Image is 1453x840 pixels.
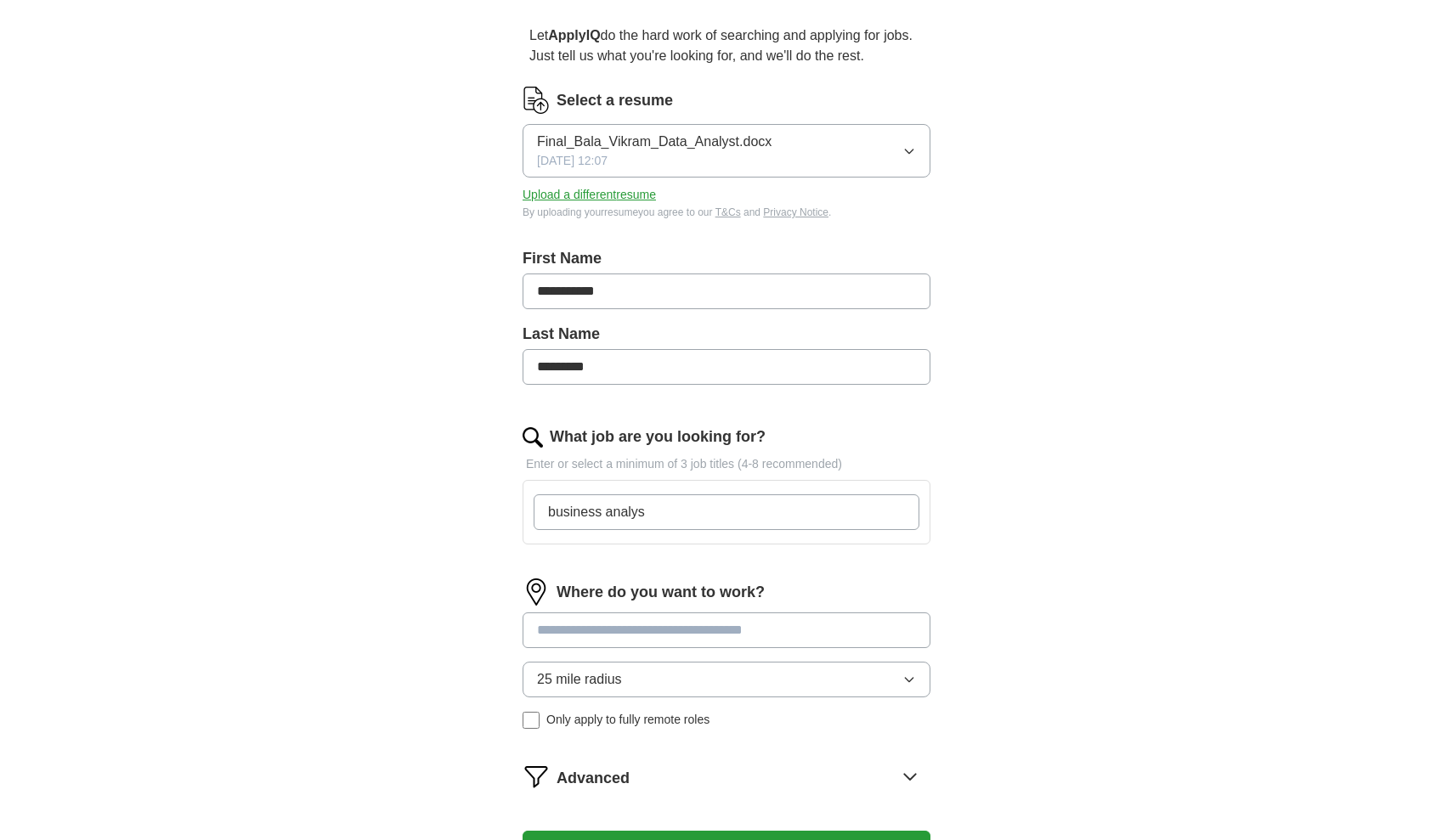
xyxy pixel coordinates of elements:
a: Privacy Notice [763,206,828,218]
input: Type a job title and press enter [534,494,919,530]
label: What job are you looking for? [550,426,766,448]
img: filter [523,763,550,790]
p: Enter or select a minimum of 3 job titles (4-8 recommended) [523,455,930,473]
a: T&Cs [715,206,741,218]
label: Last Name [523,323,930,346]
img: location.png [523,578,550,606]
label: First Name [523,247,930,270]
strong: ApplyIQ [548,28,600,42]
p: Let do the hard work of searching and applying for jobs. Just tell us what you're looking for, an... [523,19,930,73]
span: Advanced [557,767,630,790]
button: 25 mile radius [523,662,930,697]
div: By uploading your resume you agree to our and . [523,205,930,220]
button: Upload a differentresume [523,186,656,204]
button: Final_Bala_Vikram_Data_Analyst.docx[DATE] 12:07 [523,124,930,178]
span: [DATE] 12:07 [537,152,608,170]
label: Where do you want to work? [557,581,765,604]
input: Only apply to fully remote roles [523,712,540,729]
img: search.png [523,427,543,448]
span: 25 mile radius [537,669,622,690]
img: CV Icon [523,87,550,114]
label: Select a resume [557,89,673,112]
span: Final_Bala_Vikram_Data_Analyst.docx [537,132,772,152]
span: Only apply to fully remote roles [546,711,710,729]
